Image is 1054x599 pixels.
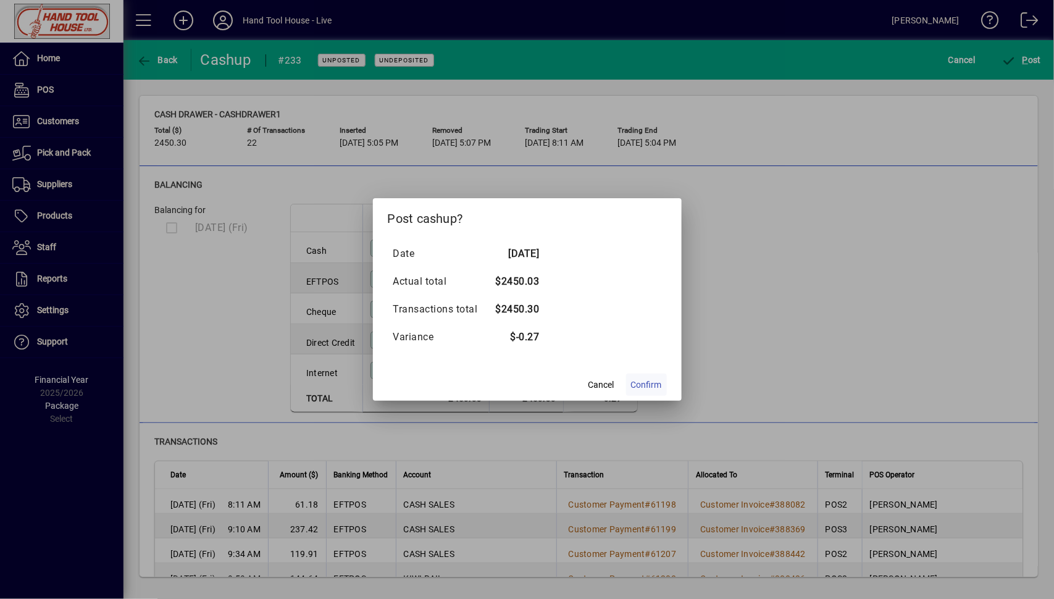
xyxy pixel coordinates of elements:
td: $2450.03 [490,267,540,295]
h2: Post cashup? [373,198,682,234]
button: Cancel [582,374,621,396]
span: Confirm [631,379,662,392]
span: Cancel [588,379,614,392]
td: Variance [393,323,490,351]
td: Actual total [393,267,490,295]
td: [DATE] [490,240,540,267]
td: $2450.30 [490,295,540,323]
td: $-0.27 [490,323,540,351]
td: Transactions total [393,295,490,323]
button: Confirm [626,374,667,396]
td: Date [393,240,490,267]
